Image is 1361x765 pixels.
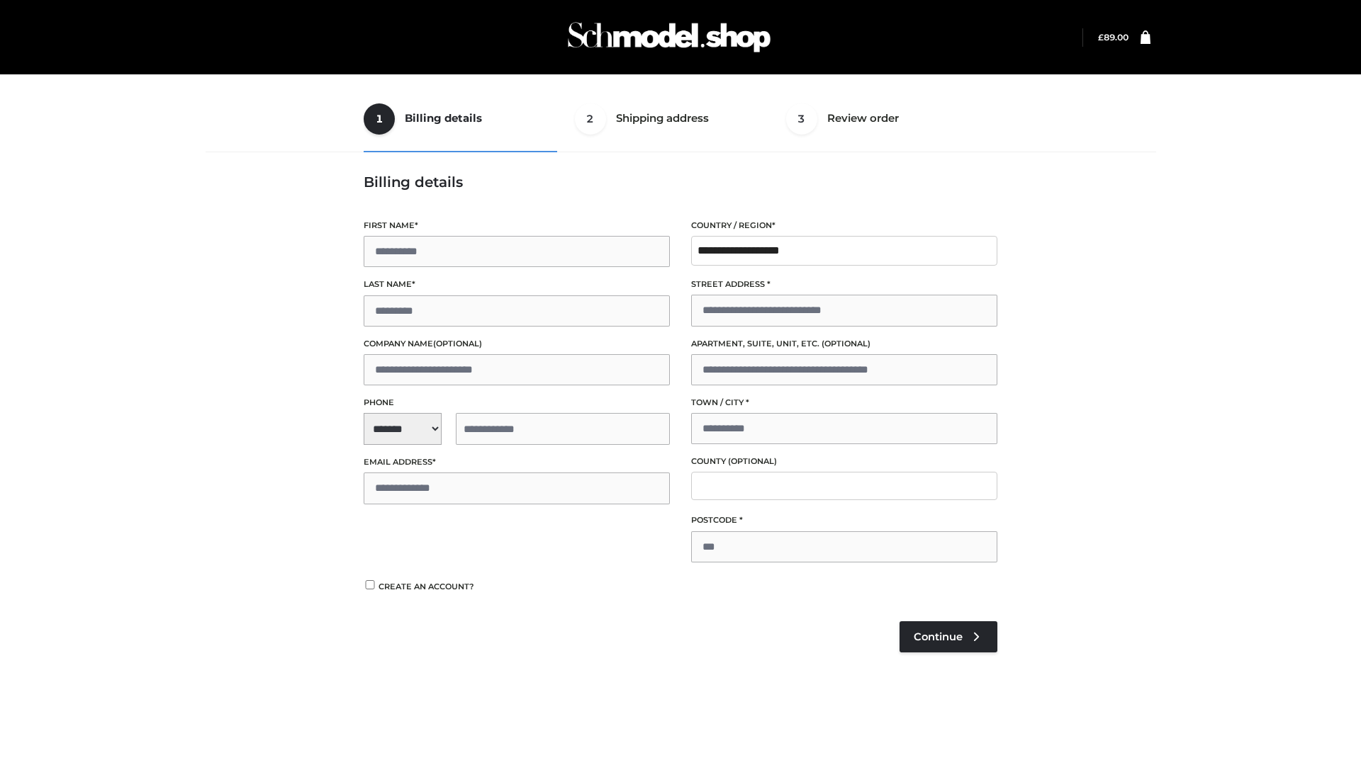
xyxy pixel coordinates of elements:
[691,337,997,351] label: Apartment, suite, unit, etc.
[364,337,670,351] label: Company name
[728,456,777,466] span: (optional)
[433,339,482,348] span: (optional)
[691,219,997,232] label: Country / Region
[563,9,775,65] img: Schmodel Admin 964
[364,219,670,232] label: First name
[364,396,670,409] label: Phone
[364,278,670,291] label: Last name
[691,455,997,468] label: County
[1098,32,1104,42] span: £
[364,455,670,469] label: Email address
[822,339,870,348] span: (optional)
[914,630,963,643] span: Continue
[364,174,997,191] h3: Billing details
[691,278,997,291] label: Street address
[1098,32,1128,42] a: £89.00
[691,396,997,409] label: Town / City
[379,582,474,591] span: Create an account?
[691,514,997,527] label: Postcode
[1098,32,1128,42] bdi: 89.00
[900,621,997,652] a: Continue
[364,580,376,589] input: Create an account?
